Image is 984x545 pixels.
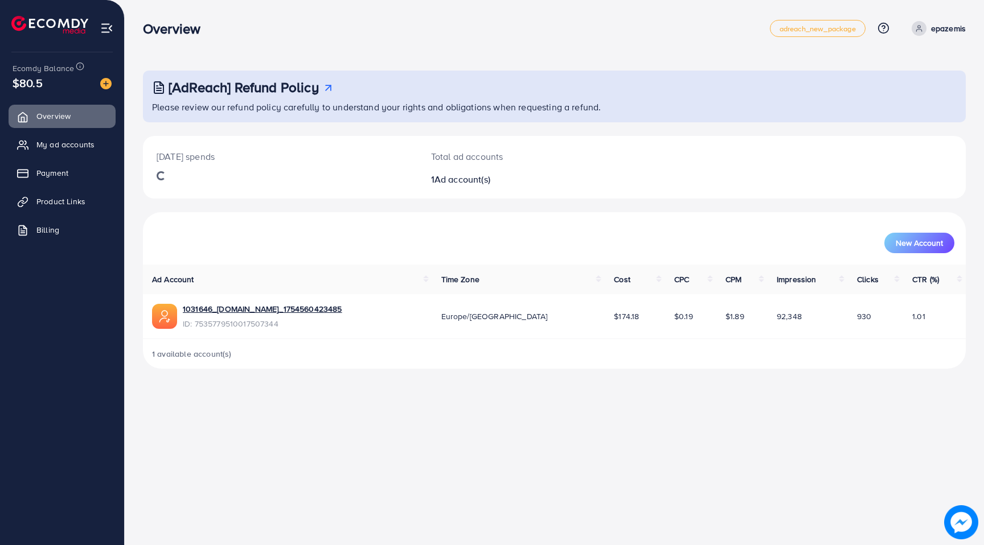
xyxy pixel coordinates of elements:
[441,311,548,322] span: Europe/[GEOGRAPHIC_DATA]
[725,274,741,285] span: CPM
[152,274,194,285] span: Ad Account
[9,162,116,184] a: Payment
[431,174,609,185] h2: 1
[931,22,966,35] p: epazemis
[13,63,74,74] span: Ecomdy Balance
[100,22,113,35] img: menu
[777,311,802,322] span: 92,348
[36,139,95,150] span: My ad accounts
[9,218,116,241] a: Billing
[674,274,689,285] span: CPC
[944,505,978,539] img: image
[13,75,43,91] span: $80.5
[441,274,479,285] span: Time Zone
[777,274,817,285] span: Impression
[100,78,112,89] img: image
[169,79,319,96] h3: [AdReach] Refund Policy
[857,311,871,322] span: 930
[912,274,939,285] span: CTR (%)
[614,274,630,285] span: Cost
[36,167,68,179] span: Payment
[152,304,177,329] img: ic-ads-acc.e4c84228.svg
[9,190,116,213] a: Product Links
[912,311,925,322] span: 1.01
[36,224,59,236] span: Billing
[725,311,744,322] span: $1.89
[143,20,210,37] h3: Overview
[884,233,954,253] button: New Account
[11,16,88,34] img: logo
[780,25,856,32] span: adreach_new_package
[152,348,232,360] span: 1 available account(s)
[434,173,490,185] span: Ad account(s)
[674,311,693,322] span: $0.19
[157,150,404,163] p: [DATE] spends
[431,150,609,163] p: Total ad accounts
[36,110,71,122] span: Overview
[36,196,85,207] span: Product Links
[907,21,966,36] a: epazemis
[614,311,639,322] span: $174.18
[183,318,342,329] span: ID: 7535779510017507344
[9,133,116,156] a: My ad accounts
[896,239,943,247] span: New Account
[857,274,879,285] span: Clicks
[183,303,342,315] a: 1031646_[DOMAIN_NAME]_1754560423485
[9,105,116,127] a: Overview
[152,100,959,114] p: Please review our refund policy carefully to understand your rights and obligations when requesti...
[770,20,866,37] a: adreach_new_package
